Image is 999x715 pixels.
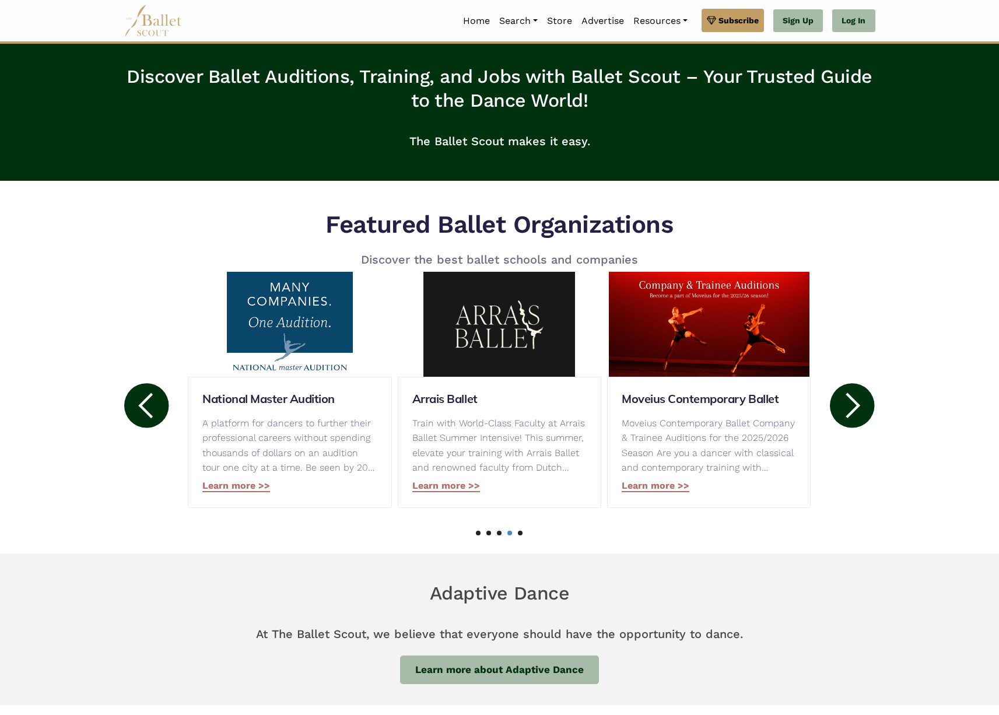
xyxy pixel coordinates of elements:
[412,391,587,406] a: Arrais Ballet
[412,480,480,492] a: Learn more >>
[773,9,823,33] a: Sign Up
[202,480,270,492] a: Learn more >>
[412,416,587,475] p: Train with World-Class Faculty at Arrais Ballet Summer Intensive! This summer, elevate your train...
[507,531,512,535] a: 4
[577,9,629,33] a: Advertise
[202,391,377,406] a: National Master Audition
[832,9,875,33] a: Log In
[622,391,796,406] a: Moveius Contemporary Ballet
[202,416,377,475] p: A platform for dancers to further their professional careers without spending thousands of dollar...
[476,531,481,535] a: 1
[607,272,811,377] img: Moveius Contemporary Ballet logo
[398,272,601,377] img: Arrais Ballet logo
[518,531,523,535] a: 5
[718,14,759,27] span: Subscribe
[542,9,577,33] a: Store
[317,250,683,269] p: Discover the best ballet schools and companies
[317,209,683,241] h5: Featured Ballet Organizations
[124,615,875,653] p: At The Ballet Scout, we believe that everyone should have the opportunity to dance.
[458,9,495,33] a: Home
[124,65,875,113] h3: Discover Ballet Auditions, Training, and Jobs with Ballet Scout – Your Trusted Guide to the Dance...
[400,656,599,685] a: Learn more about Adaptive Dance
[486,531,491,535] a: 2
[707,14,716,27] img: gem.svg
[124,122,875,160] p: The Ballet Scout makes it easy.
[622,480,689,492] a: Learn more >>
[495,9,542,33] a: Search
[124,581,875,606] h6: Adaptive Dance
[497,531,502,535] a: 3
[188,272,391,377] img: National Master Audition logo
[702,9,764,32] a: Subscribe
[629,9,692,33] a: Resources
[622,416,796,475] p: Moveius Contemporary Ballet Company & Trainee Auditions for the 2025/2026 Season Are you a dancer...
